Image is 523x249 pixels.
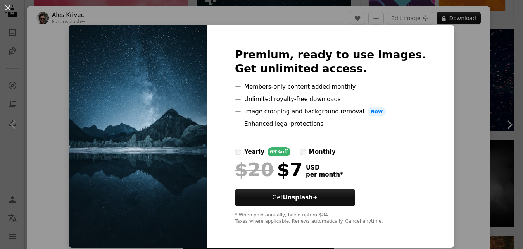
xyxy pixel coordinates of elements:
li: Members-only content added monthly [235,82,426,91]
h2: Premium, ready to use images. Get unlimited access. [235,48,426,76]
div: yearly [244,147,264,156]
input: yearly65%off [235,149,241,155]
span: New [368,107,386,116]
span: USD [306,164,343,171]
li: Enhanced legal protections [235,119,426,129]
button: GetUnsplash+ [235,189,355,206]
span: per month * [306,171,343,178]
strong: Unsplash+ [283,194,318,201]
span: $20 [235,160,274,180]
li: Image cropping and background removal [235,107,426,116]
div: 65% off [268,147,290,156]
div: $7 [235,160,303,180]
img: premium_photo-1686255006386-5f58b00ffe9d [69,25,207,248]
div: monthly [309,147,336,156]
div: * When paid annually, billed upfront $84 Taxes where applicable. Renews automatically. Cancel any... [235,212,426,225]
li: Unlimited royalty-free downloads [235,94,426,104]
input: monthly [300,149,306,155]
